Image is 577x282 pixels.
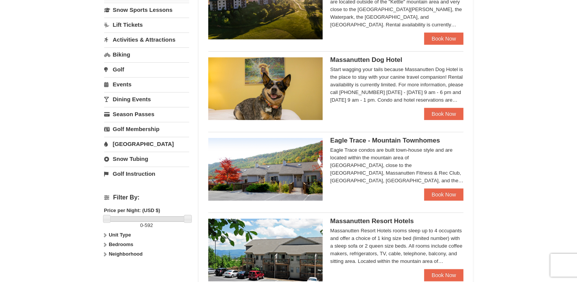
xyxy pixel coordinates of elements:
a: Golf [104,62,189,76]
div: Massanutten Resort Hotels rooms sleep up to 4 occupants and offer a choice of 1 king size bed (li... [330,227,464,265]
a: Snow Sports Lessons [104,3,189,17]
a: Activities & Attractions [104,32,189,47]
label: - [104,222,189,229]
span: Massanutten Resort Hotels [330,217,414,225]
div: Eagle Trace condos are built town-house style and are located within the mountain area of [GEOGRA... [330,146,464,185]
a: Biking [104,47,189,62]
a: Season Passes [104,107,189,121]
span: 592 [145,222,153,228]
a: Events [104,77,189,91]
img: 19219026-1-e3b4ac8e.jpg [208,219,323,281]
a: Book Now [424,269,464,281]
div: Start wagging your tails because Massanutten Dog Hotel is the place to stay with your canine trav... [330,66,464,104]
a: [GEOGRAPHIC_DATA] [104,137,189,151]
h4: Filter By: [104,194,189,201]
a: Book Now [424,188,464,201]
strong: Neighborhood [109,251,143,257]
img: 27428181-5-81c892a3.jpg [208,57,323,120]
strong: Bedrooms [109,241,133,247]
strong: Unit Type [109,232,131,238]
strong: Price per Night: (USD $) [104,207,160,213]
a: Golf Instruction [104,167,189,181]
span: Massanutten Dog Hotel [330,56,402,63]
a: Book Now [424,32,464,45]
a: Snow Tubing [104,152,189,166]
a: Dining Events [104,92,189,106]
span: Eagle Trace - Mountain Townhomes [330,137,440,144]
a: Lift Tickets [104,18,189,32]
a: Book Now [424,108,464,120]
a: Golf Membership [104,122,189,136]
img: 19218983-1-9b289e55.jpg [208,138,323,201]
span: 0 [140,222,143,228]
